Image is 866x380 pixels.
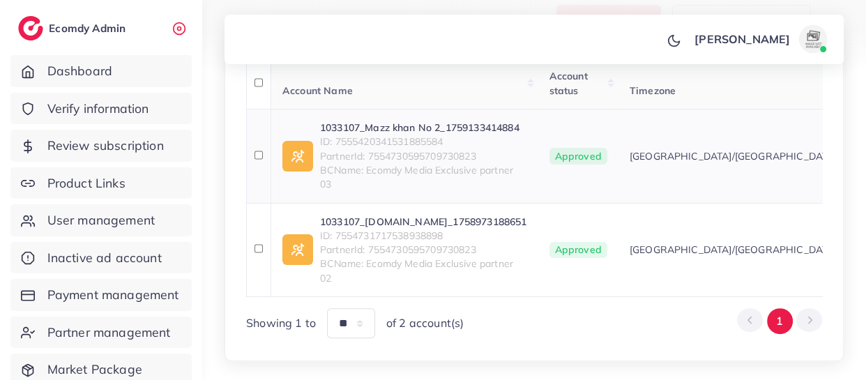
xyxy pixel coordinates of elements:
[47,249,162,267] span: Inactive ad account
[630,243,837,257] span: [GEOGRAPHIC_DATA]/[GEOGRAPHIC_DATA]
[47,62,112,80] span: Dashboard
[10,242,192,274] a: Inactive ad account
[549,148,607,165] span: Approved
[282,234,313,265] img: ic-ad-info.7fc67b75.svg
[47,100,149,118] span: Verify information
[694,31,790,47] p: [PERSON_NAME]
[10,93,192,125] a: Verify information
[320,121,527,135] a: 1033107_Mazz khan No 2_1759133414884
[47,286,179,304] span: Payment management
[18,16,43,40] img: logo
[47,174,126,192] span: Product Links
[799,25,827,53] img: avatar
[10,317,192,349] a: Partner management
[49,22,129,35] h2: Ecomdy Admin
[320,243,527,257] span: PartnerId: 7554730595709730823
[10,204,192,236] a: User management
[320,229,527,243] span: ID: 7554731717538938898
[320,149,527,163] span: PartnerId: 7554730595709730823
[47,324,171,342] span: Partner management
[282,141,313,172] img: ic-ad-info.7fc67b75.svg
[47,360,142,379] span: Market Package
[737,308,822,334] ul: Pagination
[282,84,353,97] span: Account Name
[10,279,192,311] a: Payment management
[687,25,833,53] a: [PERSON_NAME]avatar
[47,211,155,229] span: User management
[549,242,607,259] span: Approved
[18,16,129,40] a: logoEcomdy Admin
[10,130,192,162] a: Review subscription
[320,257,527,285] span: BCName: Ecomdy Media Exclusive partner 02
[320,135,527,149] span: ID: 7555420341531885584
[630,149,837,163] span: [GEOGRAPHIC_DATA]/[GEOGRAPHIC_DATA]
[246,315,316,331] span: Showing 1 to
[386,315,464,331] span: of 2 account(s)
[549,70,588,96] span: Account status
[10,55,192,87] a: Dashboard
[320,215,527,229] a: 1033107_[DOMAIN_NAME]_1758973188651
[320,163,527,192] span: BCName: Ecomdy Media Exclusive partner 03
[630,84,676,97] span: Timezone
[767,308,793,334] button: Go to page 1
[10,167,192,199] a: Product Links
[47,137,164,155] span: Review subscription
